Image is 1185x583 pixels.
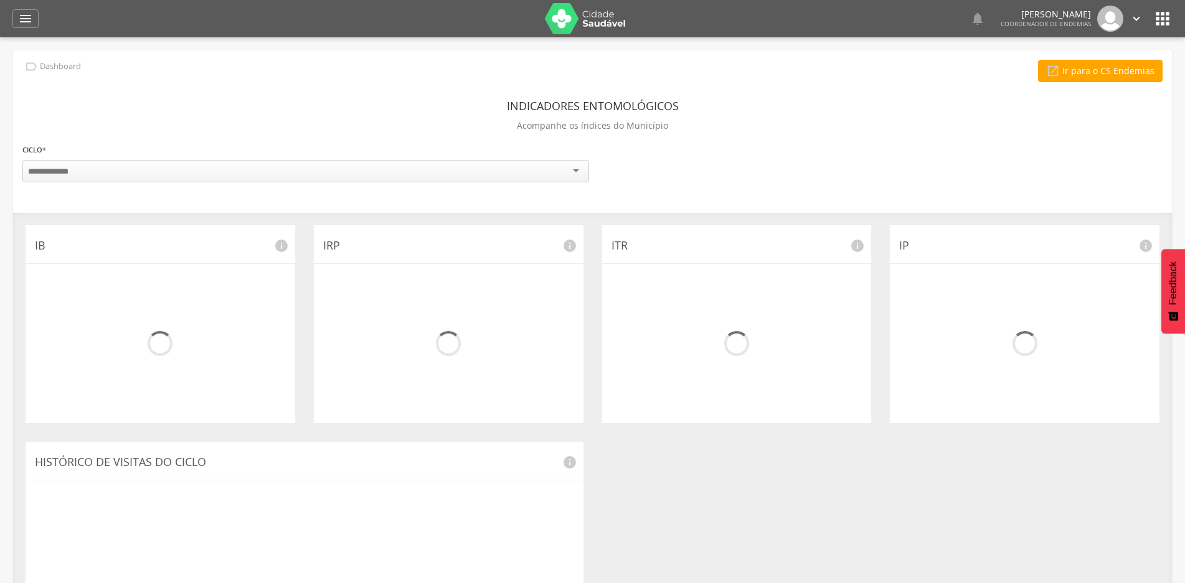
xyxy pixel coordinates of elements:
[970,6,985,32] a: 
[611,238,862,254] p: ITR
[1138,238,1153,253] i: info
[1130,6,1143,32] a: 
[40,62,81,72] p: Dashboard
[1130,12,1143,26] i: 
[24,60,38,73] i: 
[850,238,865,253] i: info
[12,9,39,28] a: 
[22,143,46,157] label: Ciclo
[1046,64,1060,78] i: 
[35,454,574,470] p: Histórico de Visitas do Ciclo
[899,238,1150,254] p: IP
[35,238,286,254] p: IB
[1001,10,1091,19] p: [PERSON_NAME]
[1153,9,1173,29] i: 
[18,11,33,26] i: 
[562,455,577,470] i: info
[970,11,985,26] i: 
[1038,60,1163,82] a: Ir para o CS Endemias
[1001,19,1091,28] span: Coordenador de Endemias
[517,117,668,134] p: Acompanhe os índices do Município
[274,238,289,253] i: info
[323,238,574,254] p: IRP
[507,95,679,117] header: Indicadores Entomológicos
[1161,249,1185,333] button: Feedback - Mostrar pesquisa
[1168,261,1179,305] span: Feedback
[562,238,577,253] i: info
